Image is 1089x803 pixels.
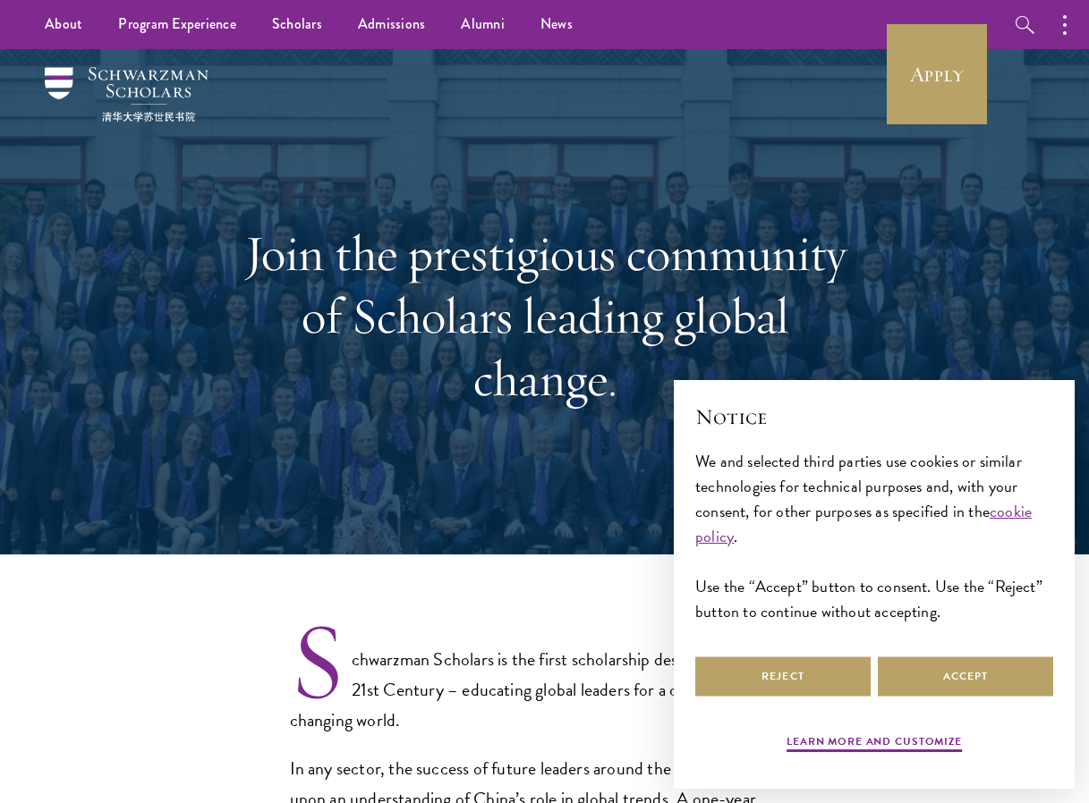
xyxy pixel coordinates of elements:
[695,656,871,697] button: Reject
[290,617,800,735] p: Schwarzman Scholars is the first scholarship designed for the 21st Century – educating global lea...
[236,222,854,410] h1: Join the prestigious community of Scholars leading global change.
[887,24,987,124] a: Apply
[878,656,1053,697] button: Accept
[787,733,962,755] button: Learn more and customize
[695,401,1053,432] h2: Notice
[695,449,1053,625] div: We and selected third parties use cookies or similar technologies for technical purposes and, wit...
[45,67,208,122] img: Schwarzman Scholars
[695,499,1032,548] a: cookie policy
